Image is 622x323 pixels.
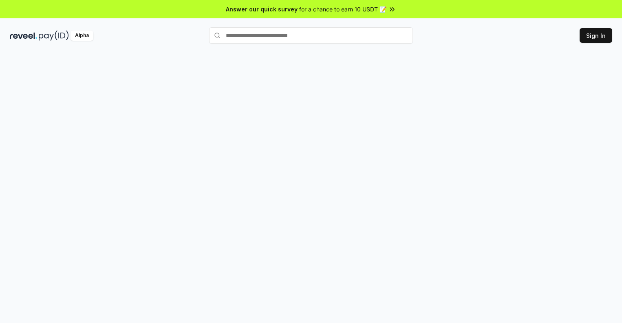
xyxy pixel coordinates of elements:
[580,28,612,43] button: Sign In
[226,5,298,13] span: Answer our quick survey
[39,31,69,41] img: pay_id
[299,5,386,13] span: for a chance to earn 10 USDT 📝
[10,31,37,41] img: reveel_dark
[71,31,93,41] div: Alpha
